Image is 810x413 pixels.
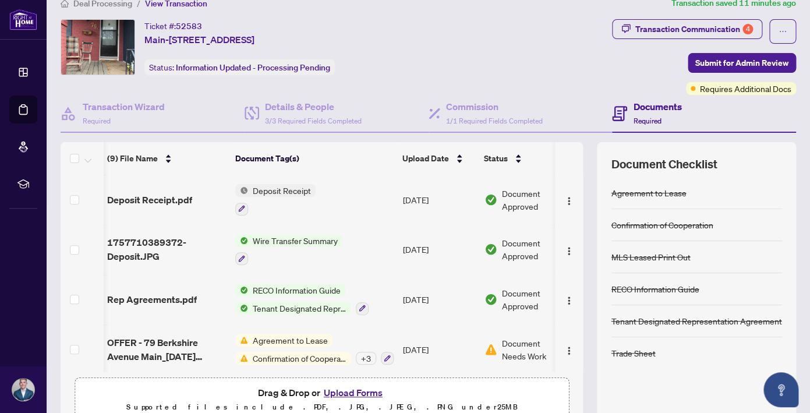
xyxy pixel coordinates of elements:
span: Submit for Admin Review [695,54,788,72]
span: 3/3 Required Fields Completed [265,117,362,125]
img: Status Icon [235,284,248,296]
h4: Documents [633,100,681,114]
div: Transaction Communication [635,20,753,38]
th: Document Tag(s) [231,142,398,175]
img: logo [9,9,37,30]
span: Requires Additional Docs [700,82,791,95]
button: Status IconDeposit Receipt [235,184,316,216]
img: Status Icon [235,234,248,247]
span: Upload Date [402,152,449,165]
span: Wire Transfer Summary [248,234,342,247]
div: Trade Sheet [611,347,655,359]
img: Status Icon [235,184,248,197]
span: 1757710389372-Deposit.JPG [107,235,226,263]
div: MLS Leased Print Out [611,250,690,263]
td: [DATE] [398,324,480,375]
span: Drag & Drop or [258,385,386,400]
img: Status Icon [235,352,248,365]
img: Document Status [484,243,497,256]
button: Logo [560,240,578,259]
span: OFFER - 79 Berkshire Avenue Main_[DATE] 18_06_59.pdf [107,336,226,363]
div: Status: [144,59,335,75]
button: Upload Forms [320,385,386,400]
span: 52583 [176,21,202,31]
img: Document Status [484,343,497,356]
img: Document Status [484,193,497,206]
img: Status Icon [235,334,248,347]
div: + 3 [356,352,376,365]
span: Confirmation of Cooperation [248,352,351,365]
th: Status [479,142,578,175]
div: Tenant Designated Representation Agreement [611,315,781,327]
h4: Transaction Wizard [83,100,165,114]
span: Agreement to Lease [248,334,333,347]
img: Logo [564,346,574,355]
h4: Commission [446,100,543,114]
button: Status IconAgreement to LeaseStatus IconConfirmation of Cooperation+3 [235,334,394,365]
div: Agreement to Lease [611,186,686,199]
img: Logo [564,296,574,305]
span: Main-[STREET_ADDRESS] [144,33,254,47]
th: (9) File Name [102,142,231,175]
button: Logo [560,290,578,309]
span: Required [83,117,111,125]
button: Logo [560,340,578,359]
span: (9) File Name [107,152,158,165]
td: [DATE] [398,175,480,225]
div: RECO Information Guide [611,283,699,295]
span: Document Checklist [611,156,717,172]
h4: Details & People [265,100,362,114]
button: Submit for Admin Review [688,53,796,73]
span: Information Updated - Processing Pending [176,62,330,73]
th: Upload Date [398,142,479,175]
span: Document Approved [502,187,574,213]
div: 4 [742,24,753,34]
button: Logo [560,190,578,209]
span: Tenant Designated Representation Agreement [248,302,351,315]
img: Status Icon [235,302,248,315]
span: ellipsis [779,27,787,36]
span: Deposit Receipt.pdf [107,193,192,207]
div: Confirmation of Cooperation [611,218,713,231]
td: [DATE] [398,225,480,275]
td: [DATE] [398,274,480,324]
span: Document Needs Work [502,337,563,362]
span: Rep Agreements.pdf [107,292,197,306]
button: Open asap [763,372,798,407]
img: Document Status [484,293,497,306]
span: Status [484,152,508,165]
span: 1/1 Required Fields Completed [446,117,543,125]
span: Document Approved [502,236,574,262]
img: Logo [564,196,574,206]
img: Profile Icon [12,379,34,401]
div: Ticket #: [144,19,202,33]
img: IMG-E12375857_1.jpg [61,20,135,75]
button: Status IconWire Transfer Summary [235,234,342,266]
span: Required [633,117,661,125]
button: Transaction Communication4 [612,19,762,39]
span: Deposit Receipt [248,184,316,197]
button: Status IconRECO Information GuideStatus IconTenant Designated Representation Agreement [235,284,369,315]
img: Logo [564,246,574,256]
span: RECO Information Guide [248,284,345,296]
span: Document Approved [502,287,574,312]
